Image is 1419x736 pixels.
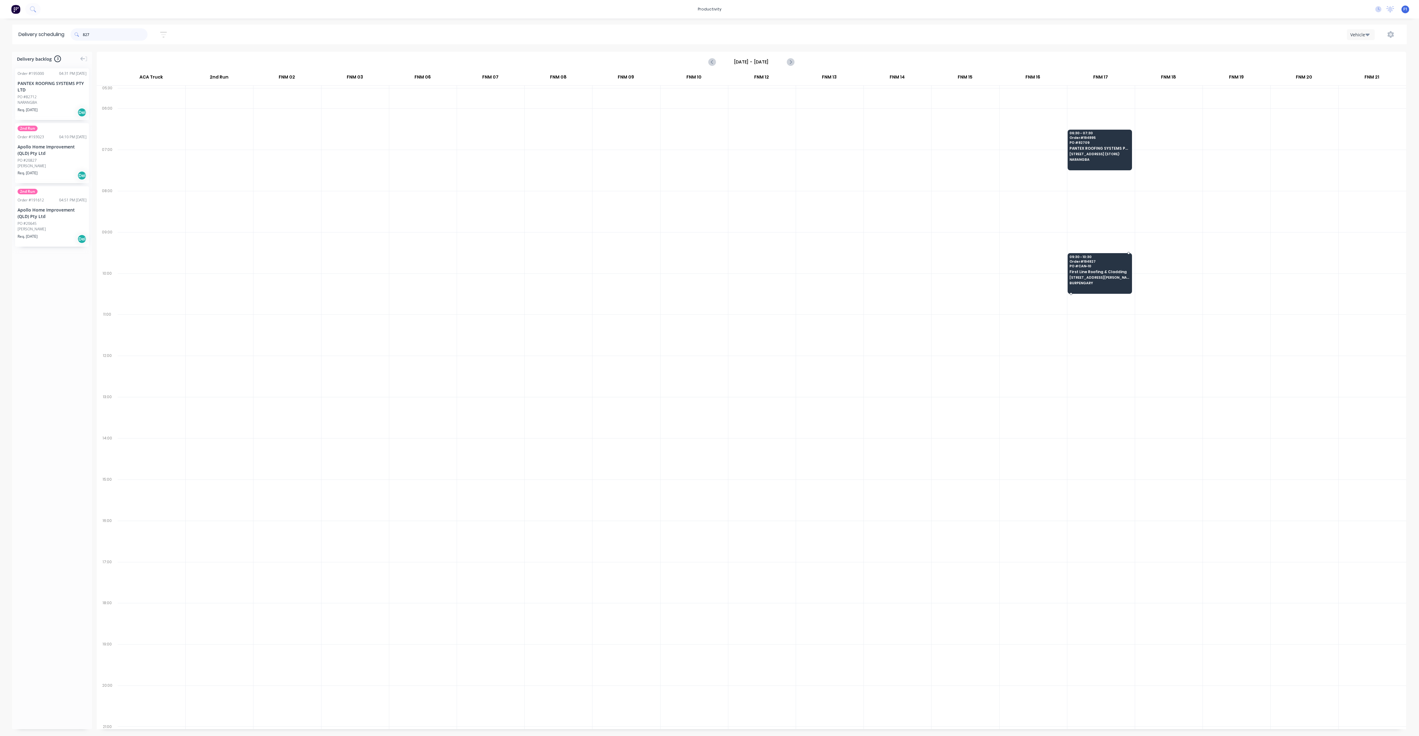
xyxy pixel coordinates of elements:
[1069,281,1129,285] span: BURPENGARY
[97,270,118,311] div: 10:00
[18,189,38,194] span: 2nd Run
[12,25,71,44] div: Delivery scheduling
[97,187,118,228] div: 08:00
[77,171,87,180] div: Del
[592,72,660,85] div: FNM 09
[1069,276,1129,279] span: [STREET_ADDRESS][PERSON_NAME] (STORE)
[97,84,118,105] div: 05:30
[18,100,87,105] div: NARANGBA
[1069,264,1129,268] span: PO # CAN-10
[931,72,999,85] div: FNM 15
[77,234,87,244] div: Del
[18,207,87,220] div: Apollo Home Improvement (QLD) Pty Ltd
[1347,29,1375,40] button: Vehicle
[97,599,118,641] div: 18:00
[389,72,456,85] div: FNM 06
[54,55,61,62] span: 3
[18,197,44,203] div: Order # 191612
[457,72,524,85] div: FNM 07
[1338,72,1405,85] div: FNM 21
[59,197,87,203] div: 04:51 PM [DATE]
[253,72,321,85] div: FNM 02
[18,134,44,140] div: Order # 193023
[117,72,185,85] div: ACA Truck
[97,476,118,517] div: 15:00
[660,72,727,85] div: FNM 10
[59,134,87,140] div: 04:10 PM [DATE]
[1135,72,1202,85] div: FNM 18
[18,170,38,176] span: Req. [DATE]
[1069,260,1129,263] span: Order # 194827
[1069,158,1129,161] span: NARANGBA
[18,158,37,163] div: PO #20827
[97,352,118,393] div: 12:00
[1069,131,1129,135] span: 06:30 - 07:30
[97,517,118,558] div: 16:00
[796,72,863,85] div: FNM 13
[17,56,52,62] span: Delivery backlog
[695,5,725,14] div: productivity
[97,146,118,187] div: 07:00
[18,221,37,226] div: PO #20645
[999,72,1066,85] div: FNM 16
[1069,146,1129,150] span: PANTEX ROOFING SYSTEMS PTY LTD
[11,5,20,14] img: Factory
[1069,141,1129,144] span: PO # 82709
[97,682,118,723] div: 20:00
[1069,152,1129,156] span: [STREET_ADDRESS] (STORE)
[321,72,388,85] div: FNM 03
[1069,136,1129,140] span: Order # 194895
[97,435,118,476] div: 14:00
[77,108,87,117] div: Del
[524,72,592,85] div: FNM 08
[97,311,118,352] div: 11:00
[18,71,44,76] div: Order # 195000
[97,393,118,435] div: 13:00
[83,28,148,41] input: Search for orders
[18,144,87,156] div: Apollo Home Improvement (QLD) Pty Ltd
[863,72,931,85] div: FNM 14
[728,72,795,85] div: FNM 12
[185,72,253,85] div: 2nd Run
[59,71,87,76] div: 04:31 PM [DATE]
[18,107,38,113] span: Req. [DATE]
[18,126,38,131] span: 2nd Run
[97,228,118,270] div: 09:00
[97,641,118,682] div: 19:00
[1069,270,1129,274] span: First Line Roofing & Cladding
[97,105,118,146] div: 06:00
[18,226,87,232] div: [PERSON_NAME]
[97,723,118,730] div: 21:00
[1203,72,1270,85] div: FNM 19
[1270,72,1338,85] div: FNM 20
[18,80,87,93] div: PANTEX ROOFING SYSTEMS PTY LTD
[97,558,118,600] div: 17:00
[18,163,87,169] div: [PERSON_NAME]
[1067,72,1134,85] div: FNM 17
[1069,255,1129,259] span: 09:30 - 10:30
[1403,6,1407,12] span: F1
[18,234,38,239] span: Req. [DATE]
[1350,31,1368,38] div: Vehicle
[18,94,37,100] div: PO #82712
